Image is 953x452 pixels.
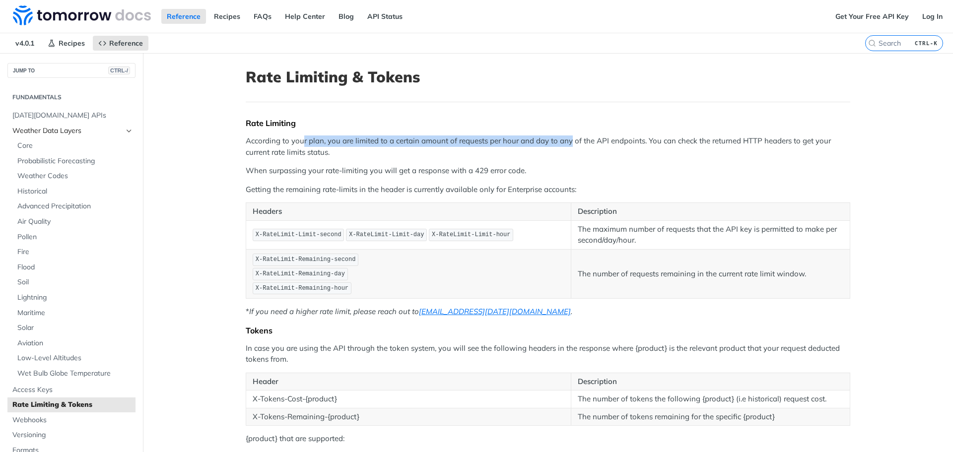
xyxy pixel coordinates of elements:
td: The number of tokens remaining for the specific {product} [571,408,850,426]
td: X-Tokens-Remaining-{product} [246,408,571,426]
p: Headers [253,206,564,217]
a: Get Your Free API Key [830,9,914,24]
span: Rate Limiting & Tokens [12,400,133,410]
svg: Search [868,39,876,47]
span: Recipes [59,39,85,48]
em: If you need a higher rate limit, please reach out to . [249,307,572,316]
a: Probabilistic Forecasting [12,154,136,169]
span: Wet Bulb Globe Temperature [17,369,133,379]
a: Fire [12,245,136,259]
span: Fire [17,247,133,257]
a: [EMAIL_ADDRESS][DATE][DOMAIN_NAME] [419,307,571,316]
p: The number of requests remaining in the current rate limit window. [578,268,843,280]
span: Low-Level Altitudes [17,353,133,363]
p: In case you are using the API through the token system, you will see the following headers in the... [246,343,850,365]
a: Rate Limiting & Tokens [7,397,136,412]
a: Lightning [12,290,136,305]
a: FAQs [248,9,277,24]
kbd: CTRL-K [912,38,940,48]
span: v4.0.1 [10,36,40,51]
a: Pollen [12,230,136,245]
h2: Fundamentals [7,93,136,102]
span: Soil [17,277,133,287]
h1: Rate Limiting & Tokens [246,68,850,86]
th: Header [246,373,571,390]
a: Wet Bulb Globe Temperature [12,366,136,381]
span: Air Quality [17,217,133,227]
td: X-Tokens-Cost-{product} [246,390,571,408]
a: Aviation [12,336,136,351]
span: Webhooks [12,415,133,425]
p: The maximum number of requests that the API key is permitted to make per second/day/hour. [578,224,843,246]
a: Webhooks [7,413,136,428]
span: X-RateLimit-Limit-day [349,231,424,238]
span: X-RateLimit-Limit-hour [432,231,510,238]
span: Pollen [17,232,133,242]
a: Reference [161,9,206,24]
span: Core [17,141,133,151]
span: Access Keys [12,385,133,395]
p: Getting the remaining rate-limits in the header is currently available only for Enterprise accounts: [246,184,850,195]
p: {product} that are supported: [246,433,850,445]
span: X-RateLimit-Remaining-hour [256,285,348,292]
span: Historical [17,187,133,196]
a: Weather Codes [12,169,136,184]
a: Recipes [42,36,90,51]
a: Historical [12,184,136,199]
a: Blog [333,9,359,24]
a: API Status [362,9,408,24]
span: X-RateLimit-Remaining-second [256,256,356,263]
p: According to your plan, you are limited to a certain amount of requests per hour and day to any o... [246,135,850,158]
span: Probabilistic Forecasting [17,156,133,166]
a: Advanced Precipitation [12,199,136,214]
a: Weather Data LayersHide subpages for Weather Data Layers [7,124,136,138]
a: Reference [93,36,148,51]
span: Maritime [17,308,133,318]
a: Access Keys [7,383,136,397]
a: Log In [917,9,948,24]
button: JUMP TOCTRL-/ [7,63,136,78]
span: CTRL-/ [108,66,130,74]
div: Rate Limiting [246,118,850,128]
a: Versioning [7,428,136,443]
span: Solar [17,323,133,333]
p: Description [578,206,843,217]
a: Flood [12,260,136,275]
span: Flood [17,262,133,272]
a: Soil [12,275,136,290]
a: Low-Level Altitudes [12,351,136,366]
a: Solar [12,321,136,335]
a: Recipes [208,9,246,24]
span: Versioning [12,430,133,440]
span: Lightning [17,293,133,303]
span: Weather Codes [17,171,133,181]
td: The number of tokens the following {product} (i.e historical) request cost. [571,390,850,408]
span: Aviation [17,338,133,348]
a: [DATE][DOMAIN_NAME] APIs [7,108,136,123]
img: Tomorrow.io Weather API Docs [13,5,151,25]
a: Maritime [12,306,136,321]
p: When surpassing your rate-limiting you will get a response with a 429 error code. [246,165,850,177]
span: Advanced Precipitation [17,201,133,211]
a: Core [12,138,136,153]
span: Reference [109,39,143,48]
th: Description [571,373,850,390]
button: Hide subpages for Weather Data Layers [125,127,133,135]
span: X-RateLimit-Limit-second [256,231,341,238]
a: Help Center [279,9,331,24]
a: Air Quality [12,214,136,229]
span: X-RateLimit-Remaining-day [256,270,345,277]
div: Tokens [246,325,850,335]
span: Weather Data Layers [12,126,123,136]
span: [DATE][DOMAIN_NAME] APIs [12,111,133,121]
